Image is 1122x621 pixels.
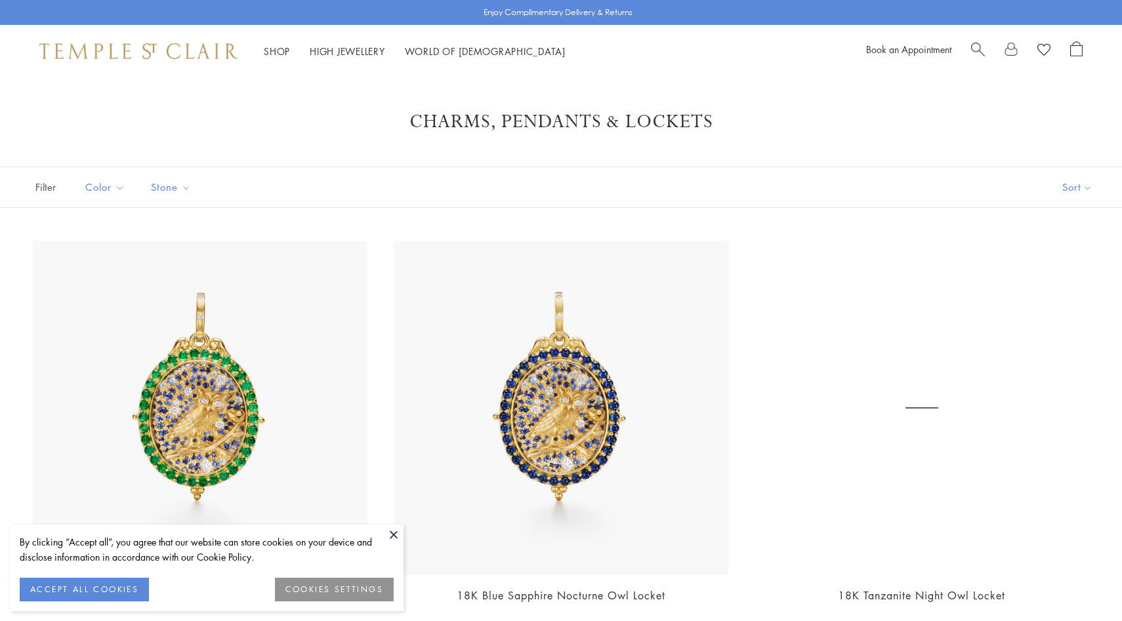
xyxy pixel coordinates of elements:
button: Show sort by [1033,167,1122,207]
a: Book an Appointment [866,43,951,56]
nav: Main navigation [264,43,566,60]
img: 18K Blue Sapphire Nocturne Owl Locket [394,241,728,575]
a: 18K Blue Sapphire Nocturne Owl Locket [457,588,665,603]
a: View Wishlist [1037,41,1050,61]
img: 18K Emerald Nocturne Owl Locket [33,241,367,575]
a: 18K Tanzanite Night Owl Locket [755,241,1089,575]
a: World of [DEMOGRAPHIC_DATA]World of [DEMOGRAPHIC_DATA] [405,45,566,58]
a: Search [971,41,985,61]
span: Stone [144,179,201,195]
div: By clicking “Accept all”, you agree that our website can store cookies on your device and disclos... [20,534,394,565]
h1: Charms, Pendants & Lockets [52,110,1070,134]
a: 18K Tanzanite Night Owl Locket [838,588,1005,603]
span: Color [79,179,135,195]
p: Enjoy Complimentary Delivery & Returns [484,6,633,19]
button: COOKIES SETTINGS [275,578,394,601]
a: Open Shopping Bag [1070,41,1083,61]
button: ACCEPT ALL COOKIES [20,578,149,601]
a: ShopShop [264,45,290,58]
img: Temple St. Clair [39,43,238,59]
a: High JewelleryHigh Jewellery [310,45,385,58]
button: Color [75,172,135,202]
button: Stone [141,172,201,202]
